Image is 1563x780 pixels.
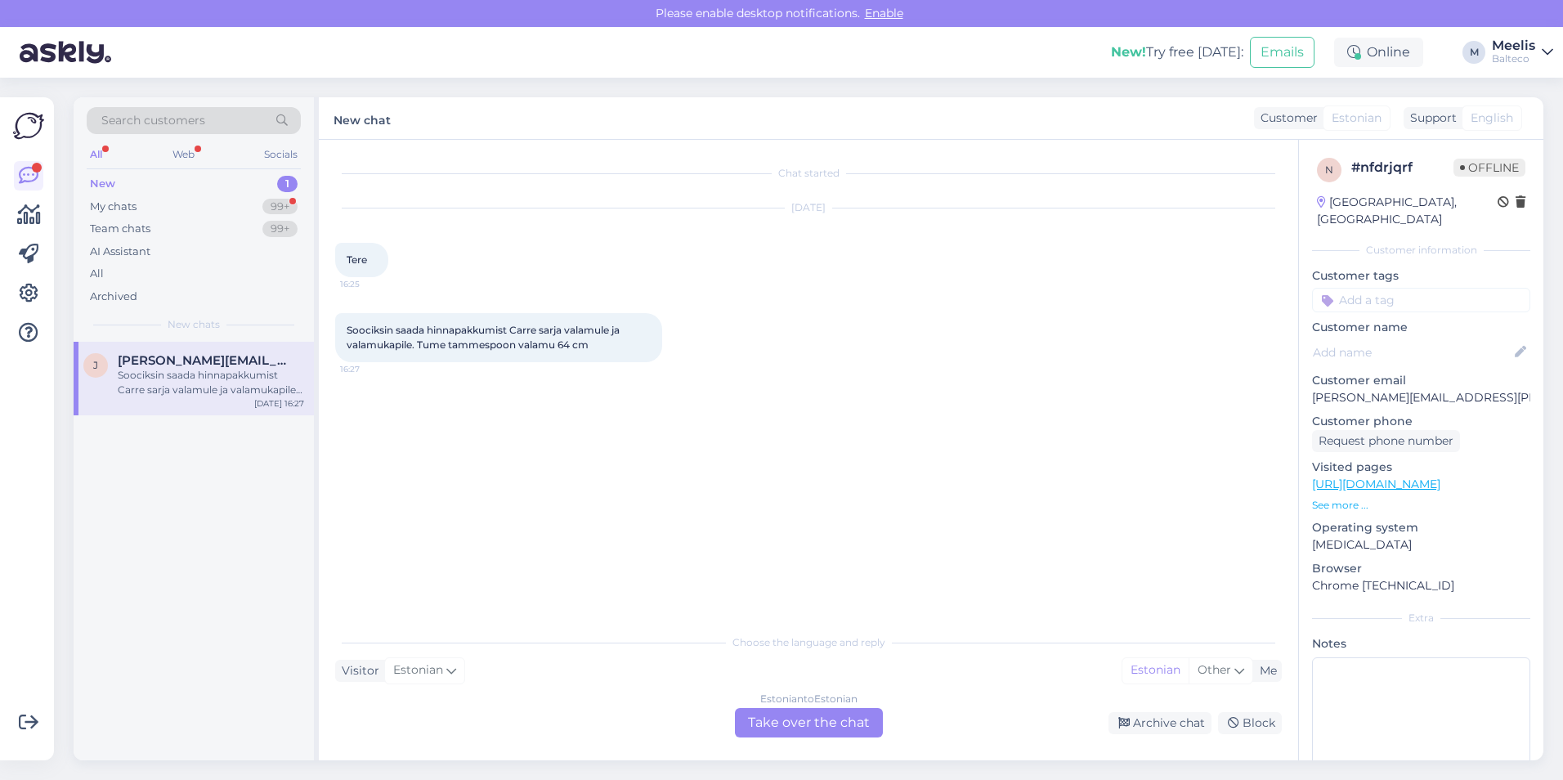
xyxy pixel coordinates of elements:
div: Soociksin saada hinnapakkumist Carre sarja valamule ja valamukapile. Tume tammespoon valamu 64 cm [118,368,304,397]
div: M [1462,41,1485,64]
p: Customer tags [1312,267,1530,285]
p: Visited pages [1312,459,1530,476]
p: Customer phone [1312,413,1530,430]
div: Archive chat [1108,712,1211,734]
div: 99+ [262,199,298,215]
div: Take over the chat [735,708,883,737]
div: All [87,144,105,165]
p: Notes [1312,635,1530,652]
span: English [1471,110,1513,127]
button: Emails [1250,37,1314,68]
div: My chats [90,199,137,215]
p: Chrome [TECHNICAL_ID] [1312,577,1530,594]
div: Estonian [1122,658,1189,683]
div: Me [1253,662,1277,679]
p: [PERSON_NAME][EMAIL_ADDRESS][PERSON_NAME][DOMAIN_NAME] [1312,389,1530,406]
span: Soociksin saada hinnapakkumist Carre sarja valamule ja valamukapile. Tume tammespoon valamu 64 cm [347,324,622,351]
span: New chats [168,317,220,332]
div: AI Assistant [90,244,150,260]
div: Web [169,144,198,165]
div: Request phone number [1312,430,1460,452]
div: Block [1218,712,1282,734]
b: New! [1111,44,1146,60]
span: 16:27 [340,363,401,375]
div: Try free [DATE]: [1111,43,1243,62]
label: New chat [334,107,391,129]
span: n [1325,164,1333,176]
p: See more ... [1312,498,1530,513]
div: Visitor [335,662,379,679]
div: Online [1334,38,1423,67]
div: [DATE] 16:27 [254,397,304,410]
div: Team chats [90,221,150,237]
div: Chat started [335,166,1282,181]
div: Archived [90,289,137,305]
div: 1 [277,176,298,192]
div: Support [1404,110,1457,127]
div: Balteco [1492,52,1535,65]
p: Customer email [1312,372,1530,389]
img: Askly Logo [13,110,44,141]
span: Tere [347,253,367,266]
p: Operating system [1312,519,1530,536]
span: Offline [1453,159,1525,177]
div: [DATE] [335,200,1282,215]
div: Meelis [1492,39,1535,52]
div: Estonian to Estonian [760,692,858,706]
a: MeelisBalteco [1492,39,1553,65]
div: Customer [1254,110,1318,127]
span: Enable [860,6,908,20]
div: [GEOGRAPHIC_DATA], [GEOGRAPHIC_DATA] [1317,194,1498,228]
div: Extra [1312,611,1530,625]
input: Add a tag [1312,288,1530,312]
div: Customer information [1312,243,1530,258]
div: Socials [261,144,301,165]
span: Search customers [101,112,205,129]
p: [MEDICAL_DATA] [1312,536,1530,554]
span: Estonian [393,661,443,679]
span: Other [1198,662,1231,677]
p: Customer name [1312,319,1530,336]
span: Estonian [1332,110,1382,127]
span: jurgenson.margit@gmail.com [118,353,288,368]
input: Add name [1313,343,1511,361]
span: 16:25 [340,278,401,290]
p: Browser [1312,560,1530,577]
div: # nfdrjqrf [1351,158,1453,177]
a: [URL][DOMAIN_NAME] [1312,477,1440,491]
div: New [90,176,115,192]
div: 99+ [262,221,298,237]
div: Choose the language and reply [335,635,1282,650]
span: j [93,359,98,371]
div: All [90,266,104,282]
